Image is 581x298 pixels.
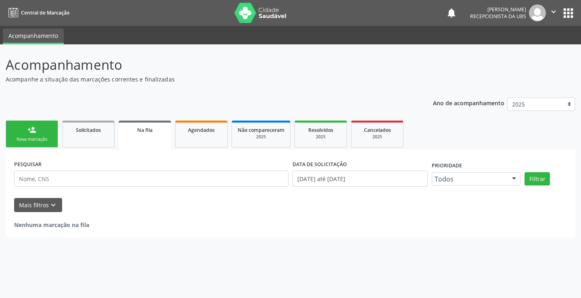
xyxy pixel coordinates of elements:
[21,9,69,16] span: Central de Marcação
[238,134,284,140] div: 2025
[3,29,64,44] a: Acompanhamento
[27,125,36,134] div: person_add
[76,127,101,133] span: Solicitados
[470,6,526,13] div: [PERSON_NAME]
[561,6,575,20] button: apps
[238,127,284,133] span: Não compareceram
[14,221,89,229] strong: Nenhuma marcação na fila
[293,171,428,187] input: Selecione um intervalo
[14,198,62,212] button: Mais filtroskeyboard_arrow_down
[364,127,391,133] span: Cancelados
[525,172,550,186] button: Filtrar
[6,55,404,75] p: Acompanhamento
[49,201,58,210] i: keyboard_arrow_down
[6,75,404,83] p: Acompanhe a situação das marcações correntes e finalizadas
[188,127,215,133] span: Agendados
[546,4,561,21] button: 
[301,134,341,140] div: 2025
[529,4,546,21] img: img
[433,98,504,108] p: Ano de acompanhamento
[435,175,504,183] span: Todos
[357,134,397,140] div: 2025
[470,13,526,20] span: Recepcionista da UBS
[308,127,333,133] span: Resolvidos
[137,127,153,133] span: Na fila
[549,7,558,16] i: 
[14,171,288,187] input: Nome, CNS
[432,160,462,172] label: Prioridade
[446,7,457,19] button: notifications
[12,136,52,142] div: Nova marcação
[293,158,347,171] label: DATA DE SOLICITAÇÃO
[14,158,42,171] label: PESQUISAR
[6,6,69,19] a: Central de Marcação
